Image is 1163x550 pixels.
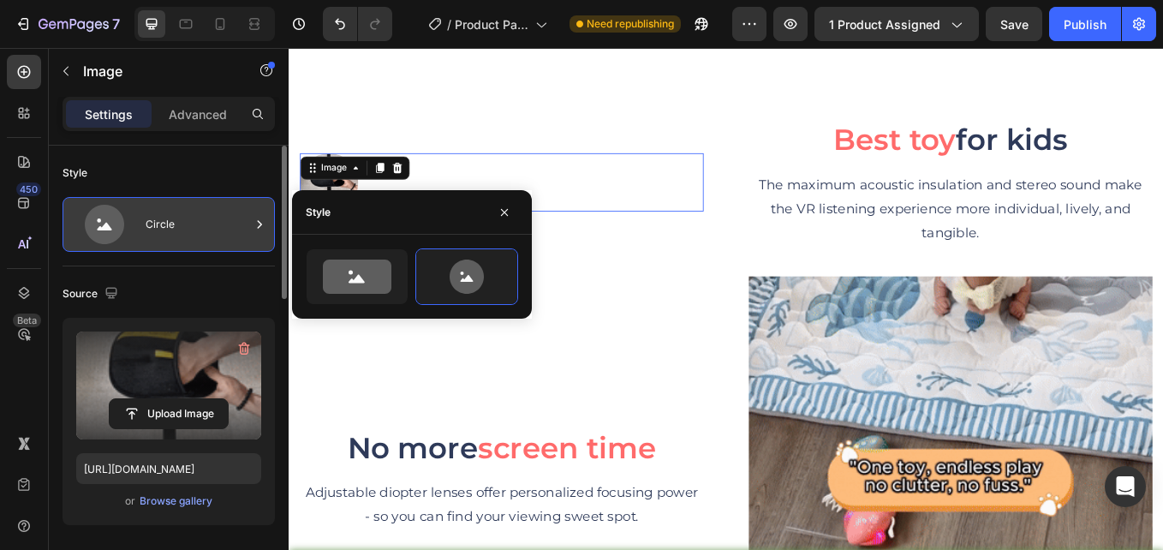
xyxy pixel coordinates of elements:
[1000,17,1029,32] span: Save
[587,16,674,32] span: Need republishing
[1049,7,1121,41] button: Publish
[986,7,1042,41] button: Save
[63,165,87,181] div: Style
[7,7,128,41] button: 7
[125,491,135,511] span: or
[112,14,120,34] p: 7
[540,84,1015,132] h2: for kids
[140,493,212,509] div: Browse gallery
[1064,15,1106,33] div: Publish
[814,7,979,41] button: 1 product assigned
[109,398,229,429] button: Upload Image
[16,182,41,196] div: 450
[323,7,392,41] div: Undo/Redo
[13,445,487,493] h2: No more
[455,15,528,33] span: Product Page - [DATE] 16:35:48
[63,283,122,306] div: Source
[76,453,261,484] input: https://example.com/image.jpg
[306,205,331,220] div: Style
[83,61,229,81] p: Image
[85,105,133,123] p: Settings
[447,15,451,33] span: /
[139,493,213,510] button: Browse gallery
[222,448,432,490] span: screen time
[289,48,1163,550] iframe: Design area
[1105,466,1146,507] div: Open Intercom Messenger
[829,15,940,33] span: 1 product assigned
[640,87,784,129] span: Best toy
[13,314,41,327] div: Beta
[542,147,1013,230] p: The maximum acoustic insulation and stereo sound make the VR listening experience more individual...
[169,105,227,123] p: Advanced
[146,205,250,244] div: Circle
